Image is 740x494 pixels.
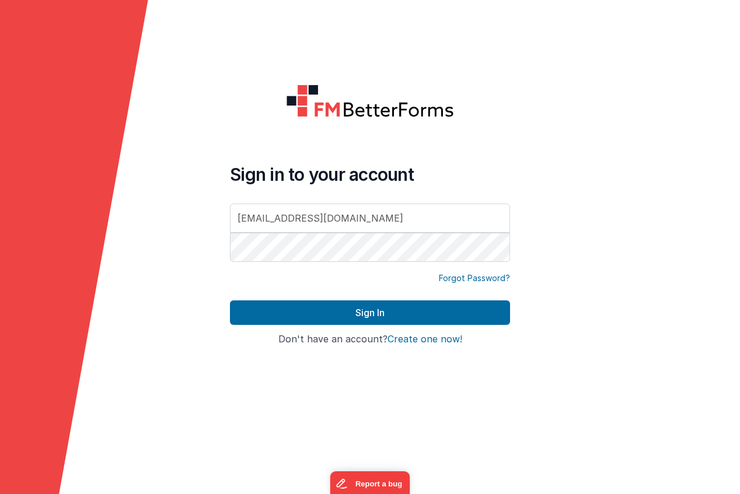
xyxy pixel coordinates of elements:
[230,164,510,185] h4: Sign in to your account
[230,204,510,233] input: Email Address
[230,300,510,325] button: Sign In
[439,272,510,284] a: Forgot Password?
[230,334,510,345] h4: Don't have an account?
[388,334,462,345] button: Create one now!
